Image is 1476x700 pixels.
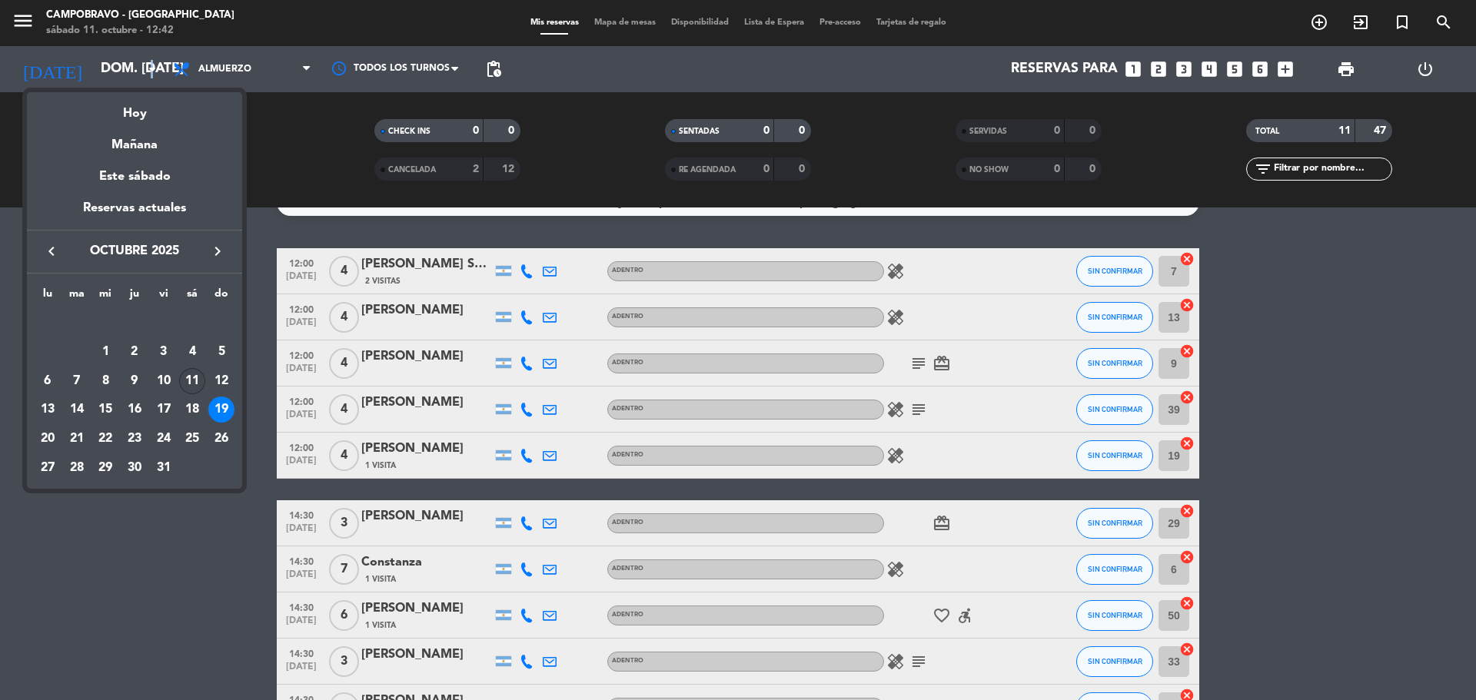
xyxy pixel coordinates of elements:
div: 29 [92,455,118,481]
div: 27 [35,455,61,481]
div: 23 [121,426,148,452]
span: octubre 2025 [65,241,204,261]
th: viernes [149,285,178,309]
td: 11 de octubre de 2025 [178,367,208,396]
th: martes [62,285,91,309]
td: 12 de octubre de 2025 [207,367,236,396]
div: 19 [208,396,234,423]
div: 12 [208,368,234,394]
div: 1 [92,339,118,365]
td: 10 de octubre de 2025 [149,367,178,396]
div: 18 [179,396,205,423]
div: 14 [64,396,90,423]
div: 13 [35,396,61,423]
td: 23 de octubre de 2025 [120,424,149,453]
div: Hoy [27,92,242,124]
th: jueves [120,285,149,309]
div: 24 [151,426,177,452]
td: 8 de octubre de 2025 [91,367,120,396]
div: 2 [121,339,148,365]
div: 4 [179,339,205,365]
div: 22 [92,426,118,452]
button: keyboard_arrow_left [38,241,65,261]
td: 18 de octubre de 2025 [178,395,208,424]
div: 17 [151,396,177,423]
div: 6 [35,368,61,394]
button: keyboard_arrow_right [204,241,231,261]
div: 15 [92,396,118,423]
td: 24 de octubre de 2025 [149,424,178,453]
div: 10 [151,368,177,394]
td: 28 de octubre de 2025 [62,453,91,483]
div: 9 [121,368,148,394]
td: 5 de octubre de 2025 [207,337,236,367]
td: 31 de octubre de 2025 [149,453,178,483]
td: 29 de octubre de 2025 [91,453,120,483]
td: 26 de octubre de 2025 [207,424,236,453]
div: 7 [64,368,90,394]
div: 20 [35,426,61,452]
div: 21 [64,426,90,452]
div: Mañana [27,124,242,155]
td: 27 de octubre de 2025 [33,453,62,483]
th: lunes [33,285,62,309]
td: 16 de octubre de 2025 [120,395,149,424]
td: 20 de octubre de 2025 [33,424,62,453]
div: 31 [151,455,177,481]
td: 17 de octubre de 2025 [149,395,178,424]
td: OCT. [33,308,236,337]
i: keyboard_arrow_right [208,242,227,260]
div: 25 [179,426,205,452]
td: 4 de octubre de 2025 [178,337,208,367]
div: 5 [208,339,234,365]
td: 25 de octubre de 2025 [178,424,208,453]
div: 8 [92,368,118,394]
td: 3 de octubre de 2025 [149,337,178,367]
div: 11 [179,368,205,394]
th: domingo [207,285,236,309]
div: 3 [151,339,177,365]
td: 19 de octubre de 2025 [207,395,236,424]
th: sábado [178,285,208,309]
td: 13 de octubre de 2025 [33,395,62,424]
div: Este sábado [27,155,242,198]
div: 26 [208,426,234,452]
td: 6 de octubre de 2025 [33,367,62,396]
td: 22 de octubre de 2025 [91,424,120,453]
td: 9 de octubre de 2025 [120,367,149,396]
th: miércoles [91,285,120,309]
td: 15 de octubre de 2025 [91,395,120,424]
td: 21 de octubre de 2025 [62,424,91,453]
td: 14 de octubre de 2025 [62,395,91,424]
div: 30 [121,455,148,481]
td: 1 de octubre de 2025 [91,337,120,367]
td: 2 de octubre de 2025 [120,337,149,367]
td: 7 de octubre de 2025 [62,367,91,396]
td: 30 de octubre de 2025 [120,453,149,483]
div: 16 [121,396,148,423]
div: Reservas actuales [27,198,242,230]
i: keyboard_arrow_left [42,242,61,260]
div: 28 [64,455,90,481]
